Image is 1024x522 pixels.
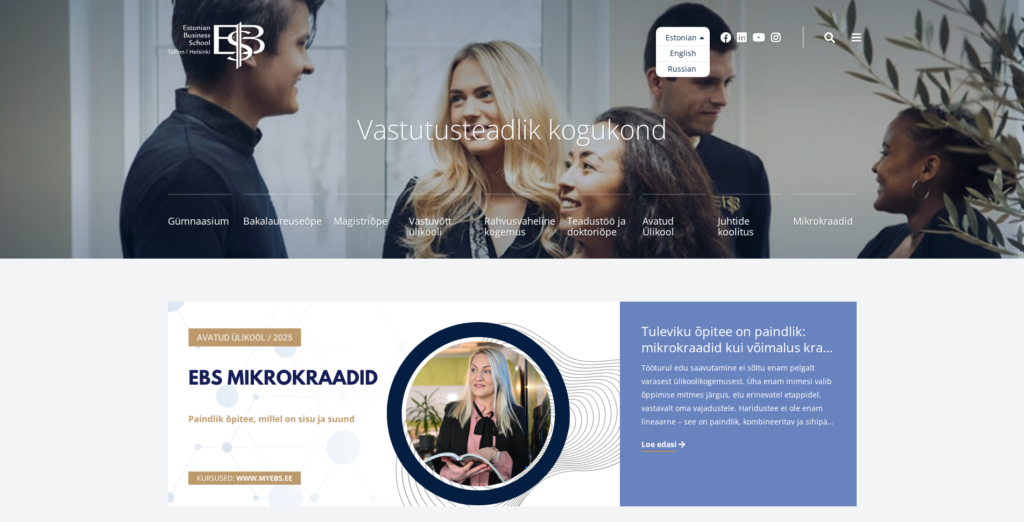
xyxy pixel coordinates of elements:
span: Tuleviku õpitee on paindlik: [641,323,835,359]
a: Magistriõpe [334,194,397,237]
a: Rahvusvaheline kogemus [484,194,555,237]
a: Youtube [753,32,765,43]
span: Gümnaasium [168,215,231,226]
a: Juhtide koolitus [718,194,781,237]
a: Vastuvõtt ülikooli [409,194,472,237]
a: Russian [656,61,710,77]
a: English [656,46,710,61]
span: Bakalaureuseõpe [243,215,322,226]
span: Juhtide koolitus [718,215,781,237]
a: Bakalaureuseõpe [243,194,322,237]
a: Linkedin [737,32,747,43]
span: Mikrokraadid [793,215,857,226]
span: mikrokraadid kui võimalus kraadini jõudmiseks [641,339,835,356]
span: Teadustöö ja doktoriõpe [567,215,631,237]
a: Instagram [771,32,781,43]
a: Teadustöö ja doktoriõpe [567,194,631,237]
span: lineaarne – see on paindlik, kombineeritav ja sihipärane. Just selles suunas liigub ka Estonian B... [641,415,835,428]
span: Rahvusvaheline kogemus [484,215,555,237]
span: Loe edasi [641,439,676,450]
span: Tööturul edu saavutamine ei sõltu enam pelgalt varasest ülikoolikogemusest. Üha enam inimesi vali... [641,361,835,432]
span: Avatud Ülikool [642,215,706,237]
a: Gümnaasium [168,194,231,237]
a: Facebook [721,32,731,43]
span: Vastuvõtt ülikooli [409,215,472,237]
img: а [168,302,620,506]
a: Mikrokraadid [793,194,857,237]
p: Vastutusteadlik kogukond [227,113,797,145]
a: Loe edasi [641,439,687,450]
span: Magistriõpe [334,215,397,226]
a: Avatud Ülikool [642,194,706,237]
